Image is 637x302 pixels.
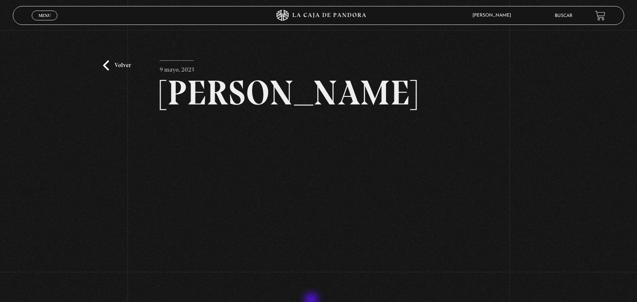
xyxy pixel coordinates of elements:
[36,20,54,25] span: Cerrar
[469,13,519,18] span: [PERSON_NAME]
[595,11,605,21] a: View your shopping cart
[103,60,131,71] a: Volver
[38,13,51,18] span: Menu
[160,60,194,75] p: 9 mayo, 2023
[555,14,572,18] a: Buscar
[160,75,478,110] h2: [PERSON_NAME]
